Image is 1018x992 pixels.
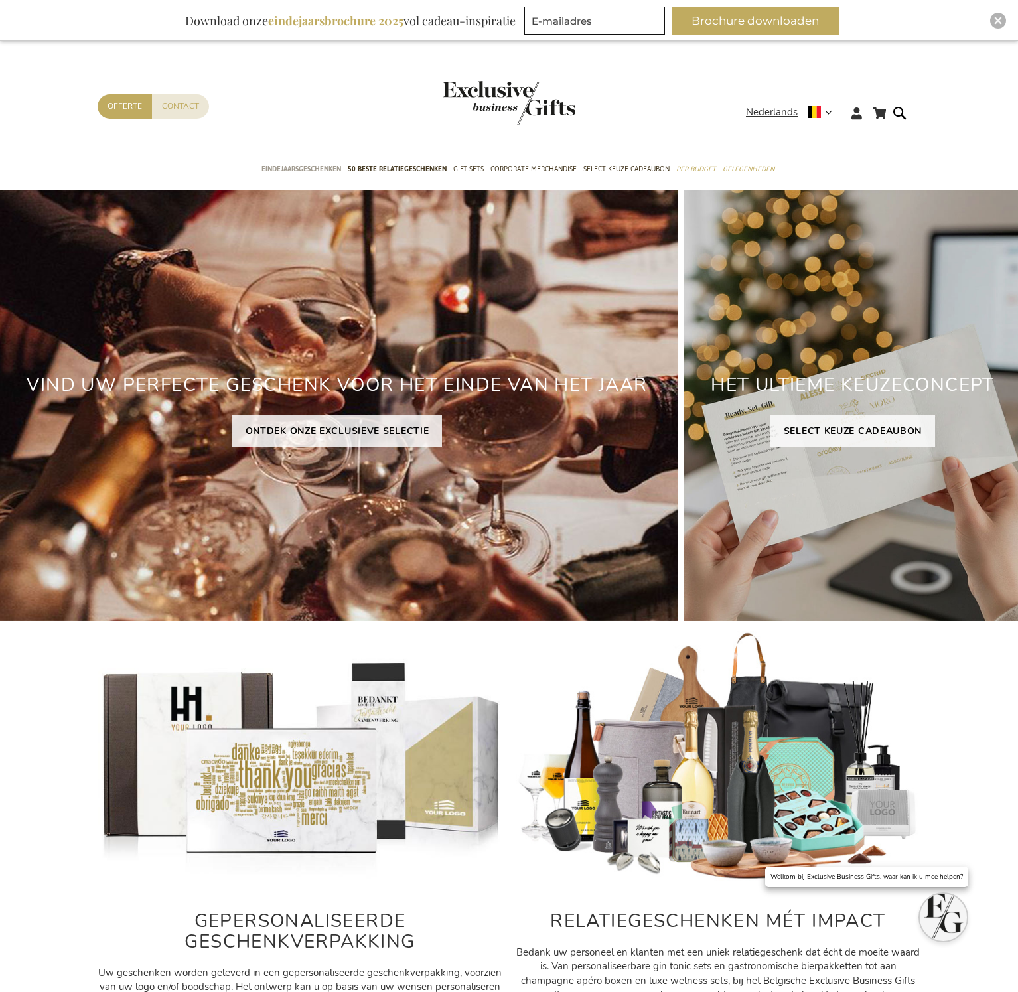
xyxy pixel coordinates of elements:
[676,162,716,176] span: Per Budget
[348,162,447,176] span: 50 beste relatiegeschenken
[152,94,209,119] a: Contact
[98,631,502,884] img: Gepersonaliseerde relatiegeschenken voor personeel en klanten
[770,415,935,447] a: SELECT KEUZE CADEAUBON
[746,105,798,120] span: Nederlands
[490,162,577,176] span: Corporate Merchandise
[524,7,665,35] input: E-mailadres
[261,162,341,176] span: Eindejaarsgeschenken
[453,162,484,176] span: Gift Sets
[516,911,920,932] h2: RELATIEGESCHENKEN MÉT IMPACT
[443,81,575,125] img: Exclusive Business gifts logo
[232,415,443,447] a: ONTDEK ONZE EXCLUSIEVE SELECTIE
[990,13,1006,29] div: Close
[516,631,920,884] img: Gepersonaliseerde relatiegeschenken voor personeel en klanten
[524,7,669,38] form: marketing offers and promotions
[746,105,841,120] div: Nederlands
[443,81,509,125] a: store logo
[98,911,502,952] h2: GEPERSONALISEERDE GESCHENKVERPAKKING
[723,162,774,176] span: Gelegenheden
[994,17,1002,25] img: Close
[583,162,670,176] span: Select Keuze Cadeaubon
[672,7,839,35] button: Brochure downloaden
[179,7,522,35] div: Download onze vol cadeau-inspiratie
[268,13,403,29] b: eindejaarsbrochure 2025
[98,94,152,119] a: Offerte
